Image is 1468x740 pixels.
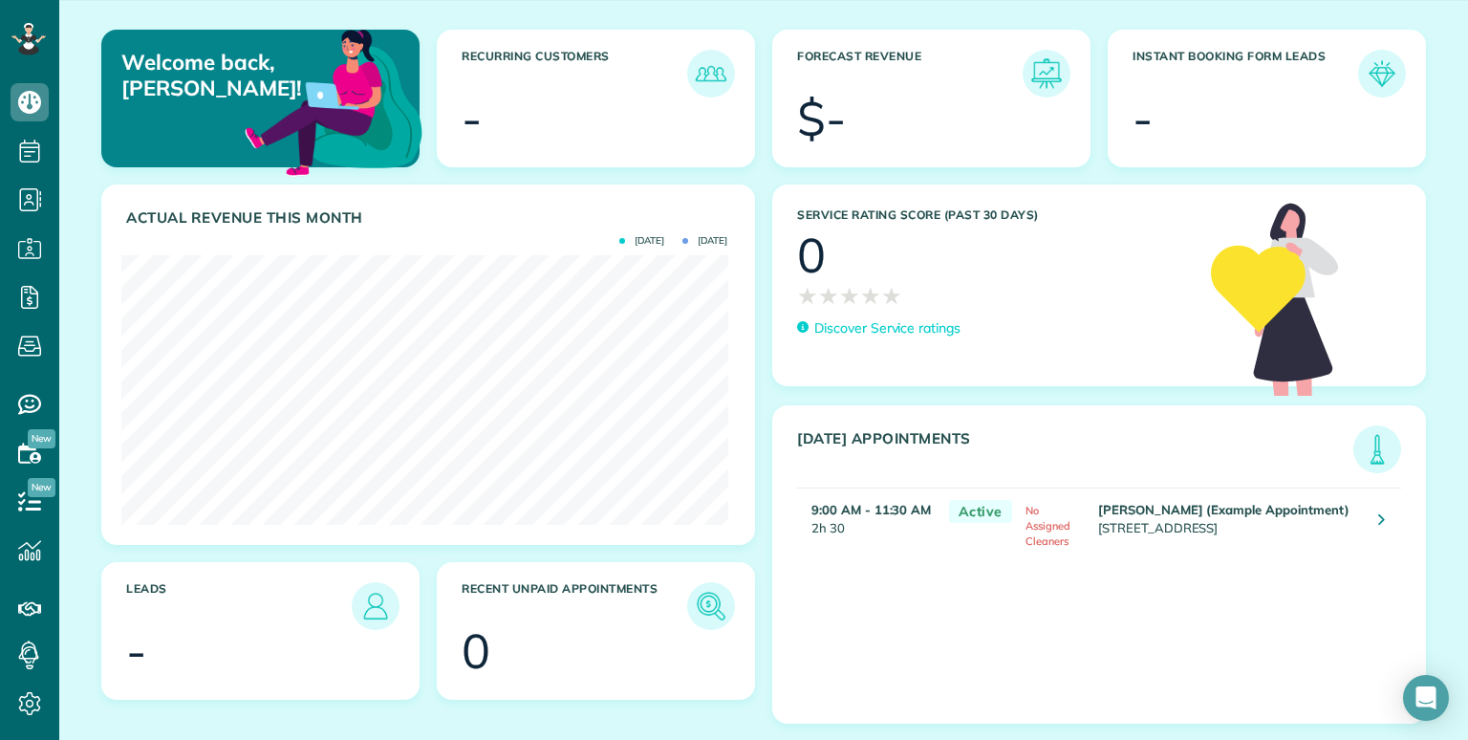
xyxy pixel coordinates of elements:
[126,582,352,630] h3: Leads
[818,279,839,313] span: ★
[692,54,730,93] img: icon_recurring_customers-cf858462ba22bcd05b5a5880d41d6543d210077de5bb9ebc9590e49fd87d84ed.png
[462,627,490,675] div: 0
[356,587,395,625] img: icon_leads-1bed01f49abd5b7fead27621c3d59655bb73ed531f8eeb49469d10e621d6b896.png
[462,582,687,630] h3: Recent unpaid appointments
[1093,488,1365,556] td: [STREET_ADDRESS]
[797,430,1353,473] h3: [DATE] Appointments
[682,236,727,246] span: [DATE]
[797,95,846,142] div: $-
[797,318,961,338] a: Discover Service ratings
[692,587,730,625] img: icon_unpaid_appointments-47b8ce3997adf2238b356f14209ab4cced10bd1f174958f3ca8f1d0dd7fffeee.png
[1027,54,1066,93] img: icon_forecast_revenue-8c13a41c7ed35a8dcfafea3cbb826a0462acb37728057bba2d056411b612bbbe.png
[28,478,55,497] span: New
[462,95,482,142] div: -
[619,236,664,246] span: [DATE]
[881,279,902,313] span: ★
[1363,54,1401,93] img: icon_form_leads-04211a6a04a5b2264e4ee56bc0799ec3eb69b7e499cbb523a139df1d13a81ae0.png
[860,279,881,313] span: ★
[797,279,818,313] span: ★
[126,627,146,675] div: -
[1358,430,1396,468] img: icon_todays_appointments-901f7ab196bb0bea1936b74009e4eb5ffbc2d2711fa7634e0d609ed5ef32b18b.png
[1098,502,1349,517] strong: [PERSON_NAME] (Example Appointment)
[1133,50,1358,98] h3: Instant Booking Form Leads
[949,500,1012,524] span: Active
[1403,675,1449,721] div: Open Intercom Messenger
[811,502,931,517] strong: 9:00 AM - 11:30 AM
[241,8,426,193] img: dashboard_welcome-42a62b7d889689a78055ac9021e634bf52bae3f8056760290aed330b23ab8690.png
[797,231,826,279] div: 0
[797,50,1023,98] h3: Forecast Revenue
[1025,504,1070,548] span: No Assigned Cleaners
[1133,95,1153,142] div: -
[814,318,961,338] p: Discover Service ratings
[28,429,55,448] span: New
[126,209,735,227] h3: Actual Revenue this month
[797,488,939,556] td: 2h 30
[839,279,860,313] span: ★
[797,208,1192,222] h3: Service Rating score (past 30 days)
[462,50,687,98] h3: Recurring Customers
[121,50,316,100] p: Welcome back, [PERSON_NAME]!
